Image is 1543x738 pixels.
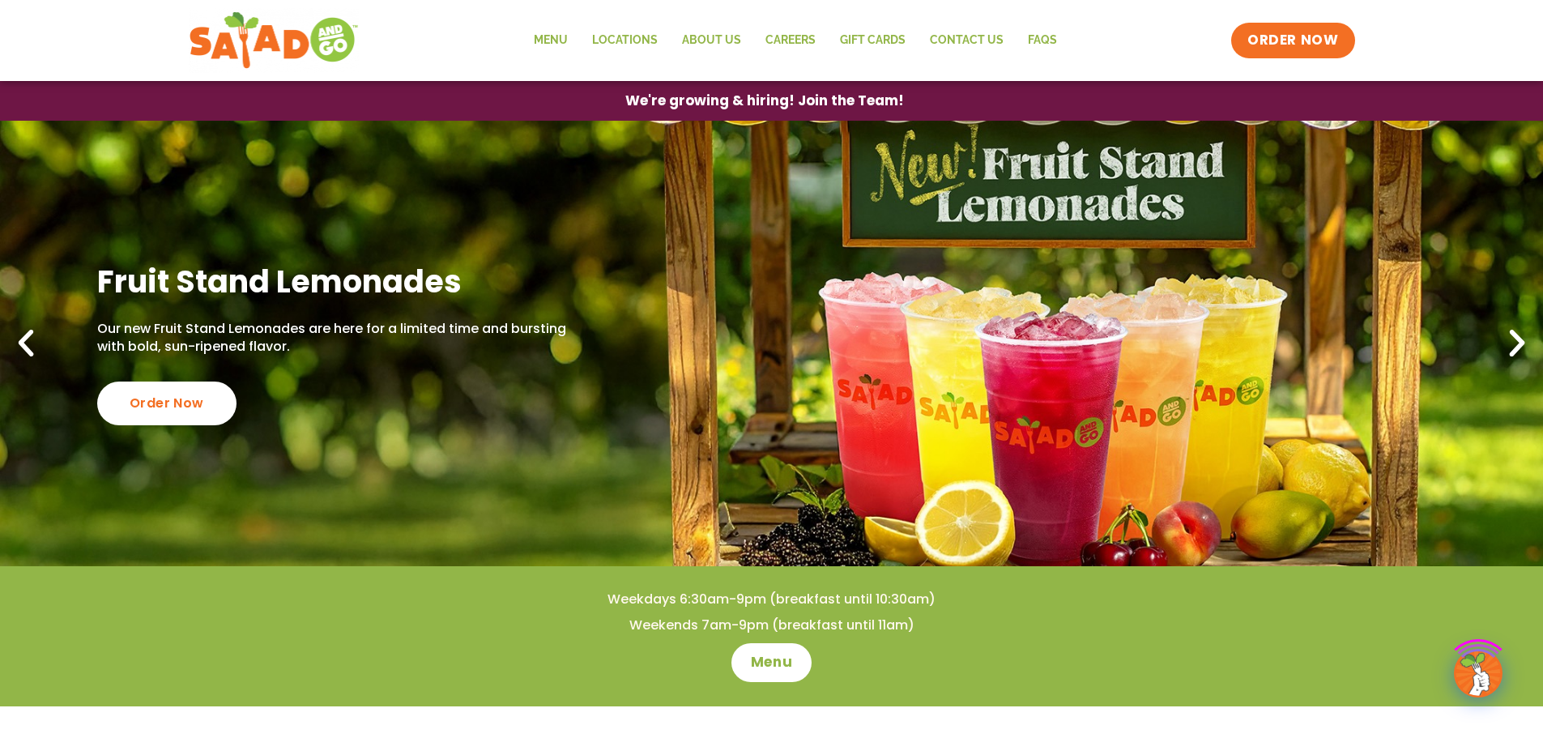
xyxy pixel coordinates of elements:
a: About Us [670,22,753,59]
h4: Weekends 7am-9pm (breakfast until 11am) [32,616,1511,634]
a: Careers [753,22,828,59]
a: GIFT CARDS [828,22,918,59]
a: Contact Us [918,22,1016,59]
a: Menu [522,22,580,59]
a: We're growing & hiring! Join the Team! [601,82,928,120]
h4: Weekdays 6:30am-9pm (breakfast until 10:30am) [32,591,1511,608]
span: We're growing & hiring! Join the Team! [625,94,904,108]
a: FAQs [1016,22,1069,59]
img: new-SAG-logo-768×292 [189,8,360,73]
span: ORDER NOW [1247,31,1338,50]
h2: Fruit Stand Lemonades [97,262,574,301]
p: Our new Fruit Stand Lemonades are here for a limited time and bursting with bold, sun-ripened fla... [97,320,574,356]
div: Order Now [97,382,237,425]
a: Locations [580,22,670,59]
a: ORDER NOW [1231,23,1354,58]
a: Menu [731,643,812,682]
nav: Menu [522,22,1069,59]
span: Menu [751,653,792,672]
